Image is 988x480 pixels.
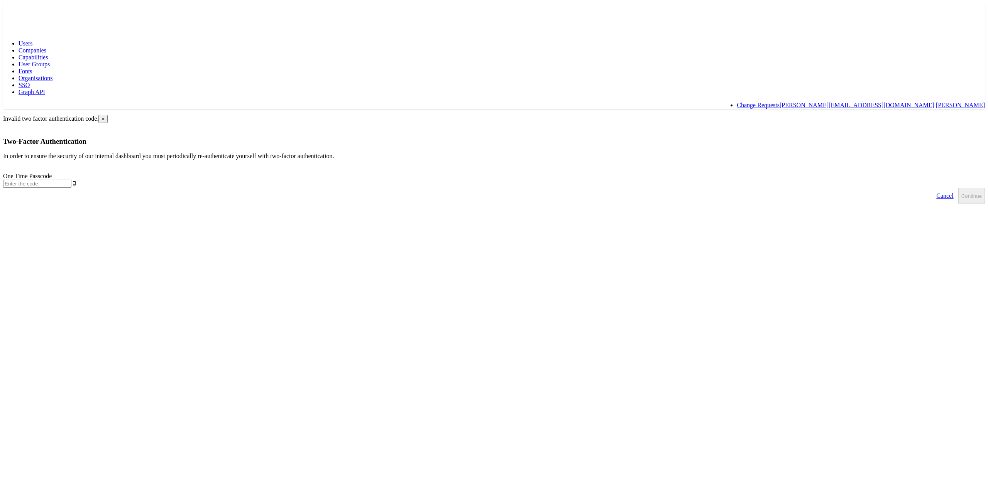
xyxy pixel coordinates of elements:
input: Enter the code [3,180,71,188]
h3: Two-Factor Authentication [3,137,985,146]
label: One Time Passcode [3,173,52,179]
a: Users [19,40,32,47]
a: [PERSON_NAME][EMAIL_ADDRESS][DOMAIN_NAME] [780,102,934,108]
a: Capabilities [19,54,48,61]
span: × [102,116,105,122]
a: Cancel [932,188,958,204]
a: Organisations [19,75,53,81]
a: [PERSON_NAME] [936,102,985,108]
div: Invalid two factor authentication code. [3,115,985,123]
a: Change Requests [737,102,780,108]
a: Companies [19,47,46,54]
button: Continue [958,188,985,204]
a: SSO [19,82,30,88]
a: Graph API [19,89,45,95]
a: User Groups [19,61,50,67]
p: In order to ensure the security of our internal dashboard you must periodically re-authenticate y... [3,153,985,160]
button: Close [98,115,108,123]
a: Fonts [19,68,32,74]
